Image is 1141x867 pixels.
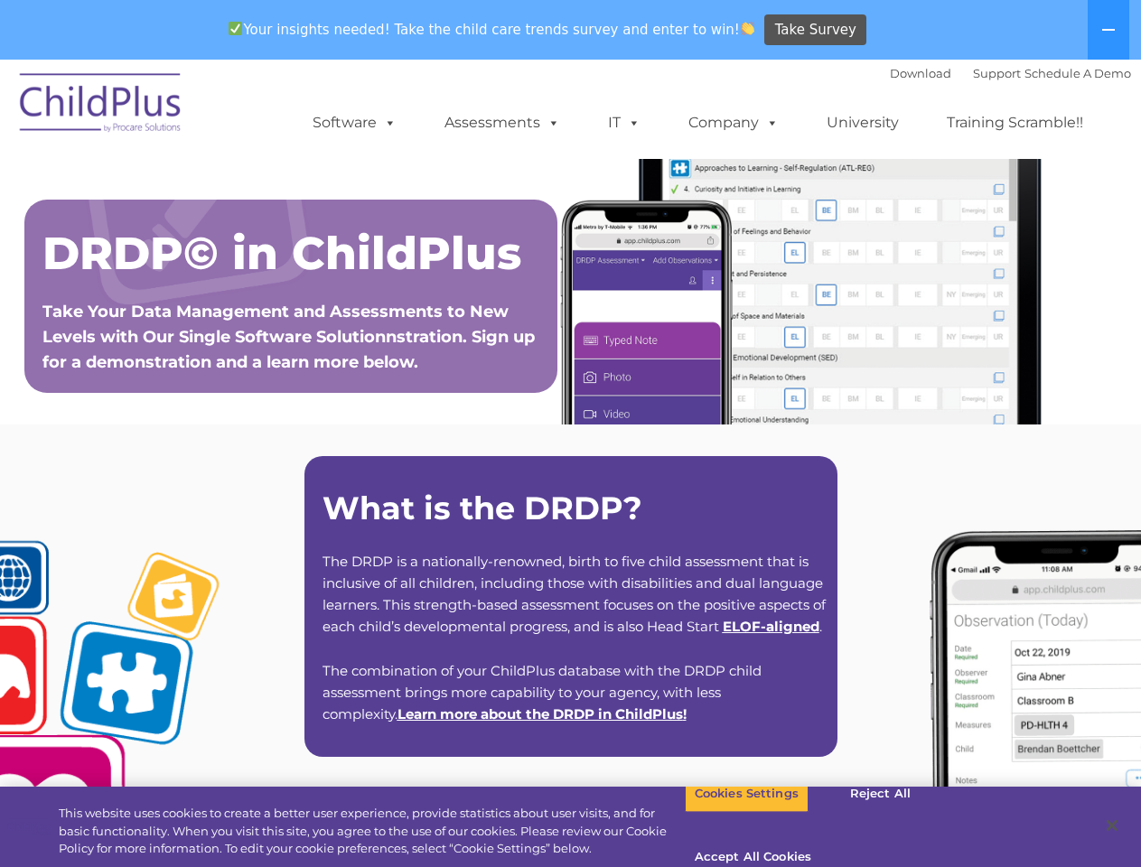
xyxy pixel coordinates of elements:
[809,105,917,141] a: University
[295,105,415,141] a: Software
[1092,806,1132,845] button: Close
[685,775,809,813] button: Cookies Settings
[741,22,754,35] img: 👏
[723,618,819,635] a: ELOF-aligned
[323,489,642,527] strong: What is the DRDP?
[323,662,762,722] span: The combination of your ChildPlus database with the DRDP child assessment brings more capability ...
[59,805,685,858] div: This website uses cookies to create a better user experience, provide statistics about user visit...
[426,105,578,141] a: Assessments
[764,14,866,46] a: Take Survey
[824,775,937,813] button: Reject All
[397,705,687,722] span: !
[890,66,1131,80] font: |
[42,302,535,372] span: Take Your Data Management and Assessments to New Levels with Our Single Software Solutionnstratio...
[890,66,951,80] a: Download
[670,105,797,141] a: Company
[221,12,762,47] span: Your insights needed! Take the child care trends survey and enter to win!
[11,61,192,151] img: ChildPlus by Procare Solutions
[929,105,1101,141] a: Training Scramble!!
[323,553,826,635] span: The DRDP is a nationally-renowned, birth to five child assessment that is inclusive of all childr...
[590,105,659,141] a: IT
[229,22,242,35] img: ✅
[1024,66,1131,80] a: Schedule A Demo
[42,226,521,281] span: DRDP© in ChildPlus
[397,705,683,722] a: Learn more about the DRDP in ChildPlus
[775,14,856,46] span: Take Survey
[973,66,1021,80] a: Support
